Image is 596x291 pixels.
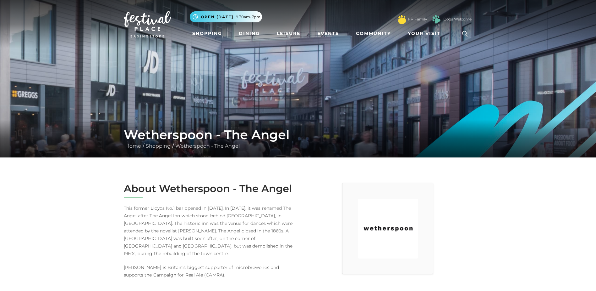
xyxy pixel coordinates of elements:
a: Events [315,28,342,39]
a: Home [124,143,143,149]
span: Your Visit [408,30,440,37]
a: Community [353,28,393,39]
a: Shopping [144,143,172,149]
a: FP Family [408,16,427,22]
p: This former Lloyds No.1 bar opened in [DATE]. In [DATE], it was renamed The Angel after The Angel... [124,204,293,257]
a: Dogs Welcome! [443,16,473,22]
a: Leisure [274,28,303,39]
img: Festival Place Logo [124,11,171,37]
div: / / [119,127,477,150]
a: Dining [236,28,262,39]
p: [PERSON_NAME] is Britain’s biggest supporter of microbreweries and supports the Campaign for Real... [124,264,293,279]
button: Open [DATE] 9.30am-7pm [190,11,262,22]
span: 9.30am-7pm [236,14,260,20]
a: Wetherspoon - The Angel [174,143,241,149]
h1: Wetherspoon - The Angel [124,127,473,142]
a: Shopping [190,28,225,39]
a: Your Visit [405,28,446,39]
span: Open [DATE] [201,14,233,20]
h2: About Wetherspoon - The Angel [124,183,293,195]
